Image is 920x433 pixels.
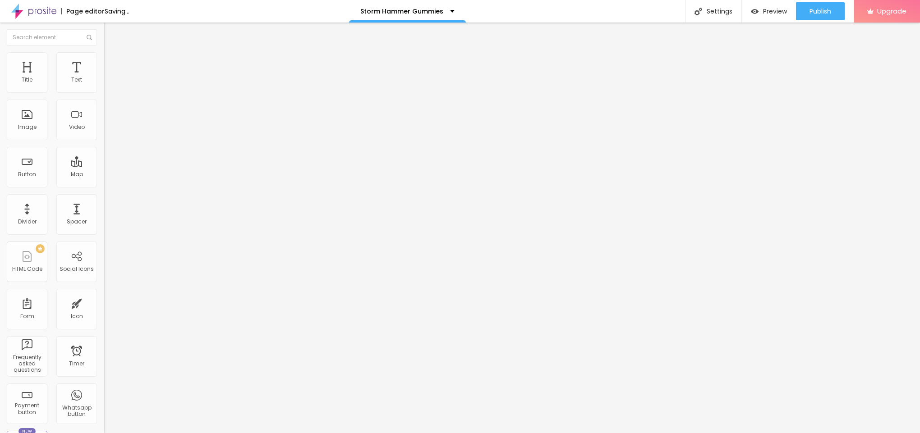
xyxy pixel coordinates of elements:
img: Icone [695,8,702,15]
div: Page editor [61,8,105,14]
div: Title [22,77,32,83]
div: Video [69,124,85,130]
div: Button [18,171,36,178]
div: Social Icons [60,266,94,272]
div: Text [71,77,82,83]
div: Whatsapp button [59,405,94,418]
span: Publish [810,8,831,15]
div: Spacer [67,219,87,225]
button: Publish [796,2,845,20]
div: Icon [71,313,83,319]
div: Divider [18,219,37,225]
img: Icone [87,35,92,40]
div: Form [20,313,34,319]
iframe: Editor [104,23,920,433]
img: view-1.svg [751,8,759,15]
div: Map [71,171,83,178]
div: Image [18,124,37,130]
div: Saving... [105,8,129,14]
p: Storm Hammer Gummies [360,8,443,14]
input: Search element [7,29,97,46]
button: Preview [742,2,796,20]
div: Frequently asked questions [9,354,45,374]
div: Payment button [9,402,45,415]
div: HTML Code [12,266,42,272]
div: Timer [69,360,84,367]
span: Upgrade [877,7,906,15]
span: Preview [763,8,787,15]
